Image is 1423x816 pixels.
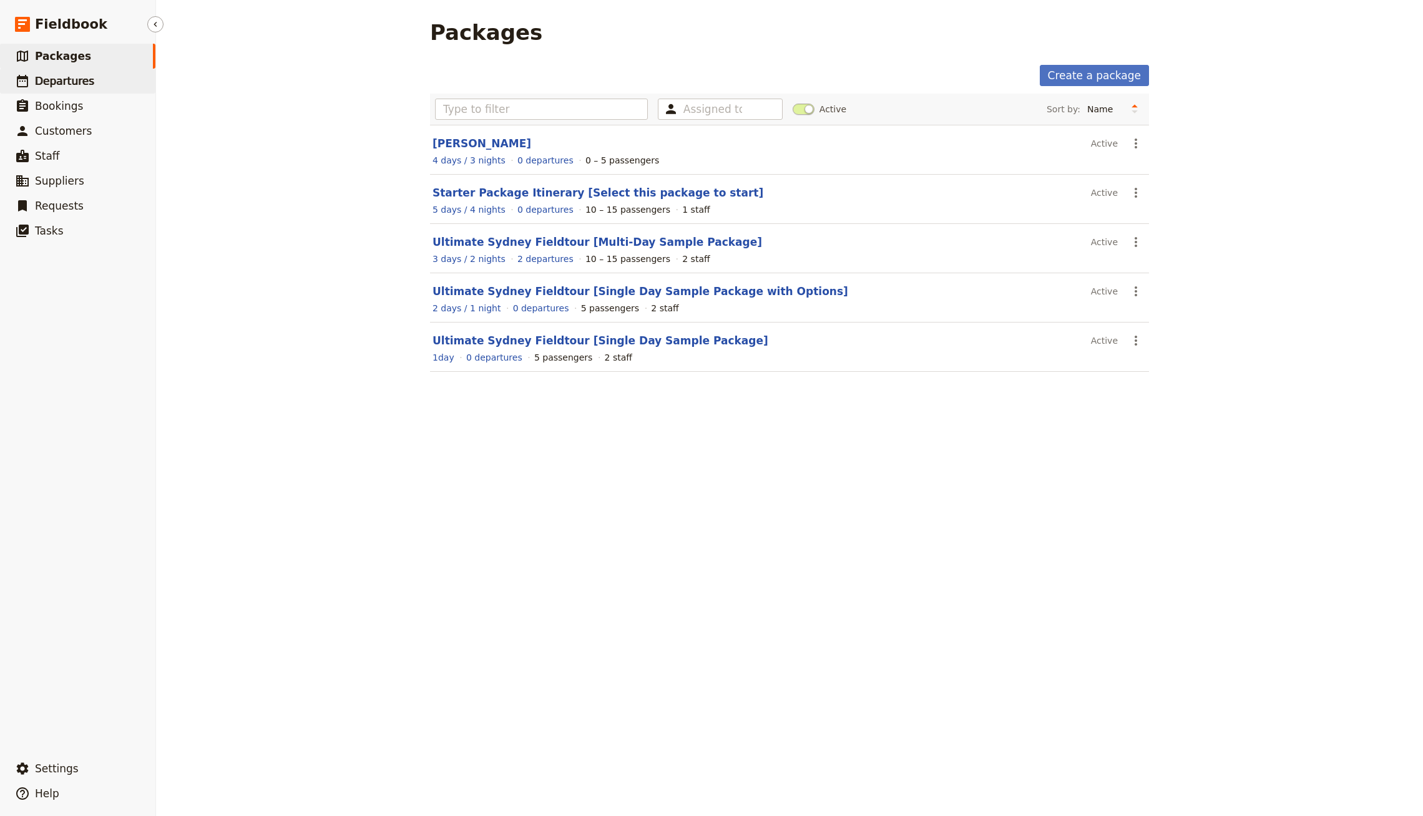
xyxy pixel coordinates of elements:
span: Requests [35,200,84,212]
span: Packages [35,50,91,62]
a: Ultimate Sydney Fieldtour [Single Day Sample Package] [433,334,768,347]
div: 10 – 15 passengers [585,253,670,265]
span: 5 days / 4 nights [433,205,506,215]
button: Actions [1125,330,1147,351]
div: 10 – 15 passengers [585,203,670,216]
button: Actions [1125,182,1147,203]
div: 5 passengers [534,351,592,364]
span: Settings [35,762,79,775]
span: Help [35,787,59,800]
span: 3 days / 2 nights [433,254,506,264]
div: 5 passengers [581,302,639,314]
a: Ultimate Sydney Fieldtour [Multi-Day Sample Package] [433,236,762,248]
span: Fieldbook [35,15,107,34]
a: Starter Package Itinerary [Select this package to start] [433,187,763,199]
div: Active [1091,133,1118,154]
div: 1 staff [682,203,710,216]
select: Sort by: [1082,100,1125,119]
input: Type to filter [435,99,648,120]
span: Departures [35,75,94,87]
span: Active [819,103,846,115]
button: Actions [1125,133,1147,154]
span: 4 days / 3 nights [433,155,506,165]
a: [PERSON_NAME] [433,137,531,150]
a: View the departures for this package [517,253,574,265]
a: View the itinerary for this package [433,154,506,167]
h1: Packages [430,20,542,45]
span: Suppliers [35,175,84,187]
a: View the departures for this package [517,203,574,216]
div: Active [1091,281,1118,302]
span: Staff [35,150,60,162]
span: 2 days / 1 night [433,303,501,313]
a: View the itinerary for this package [433,302,501,314]
a: View the departures for this package [513,302,569,314]
a: View the itinerary for this package [433,351,454,364]
a: View the departures for this package [466,351,522,364]
span: 1 day [433,352,454,362]
button: Change sort direction [1125,100,1144,119]
a: View the departures for this package [517,154,574,167]
a: View the itinerary for this package [433,253,506,265]
span: Sort by: [1047,103,1080,115]
div: 0 – 5 passengers [585,154,659,167]
div: 2 staff [682,253,710,265]
a: Create a package [1040,65,1149,86]
div: 2 staff [651,302,678,314]
button: Hide menu [147,16,164,32]
div: 2 staff [605,351,632,364]
input: Assigned to [683,102,742,117]
button: Actions [1125,281,1147,302]
span: Bookings [35,100,83,112]
div: Active [1091,182,1118,203]
span: Tasks [35,225,64,237]
span: Customers [35,125,92,137]
div: Active [1091,231,1118,253]
a: Ultimate Sydney Fieldtour [Single Day Sample Package with Options] [433,285,848,298]
button: Actions [1125,231,1147,253]
a: View the itinerary for this package [433,203,506,216]
div: Active [1091,330,1118,351]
